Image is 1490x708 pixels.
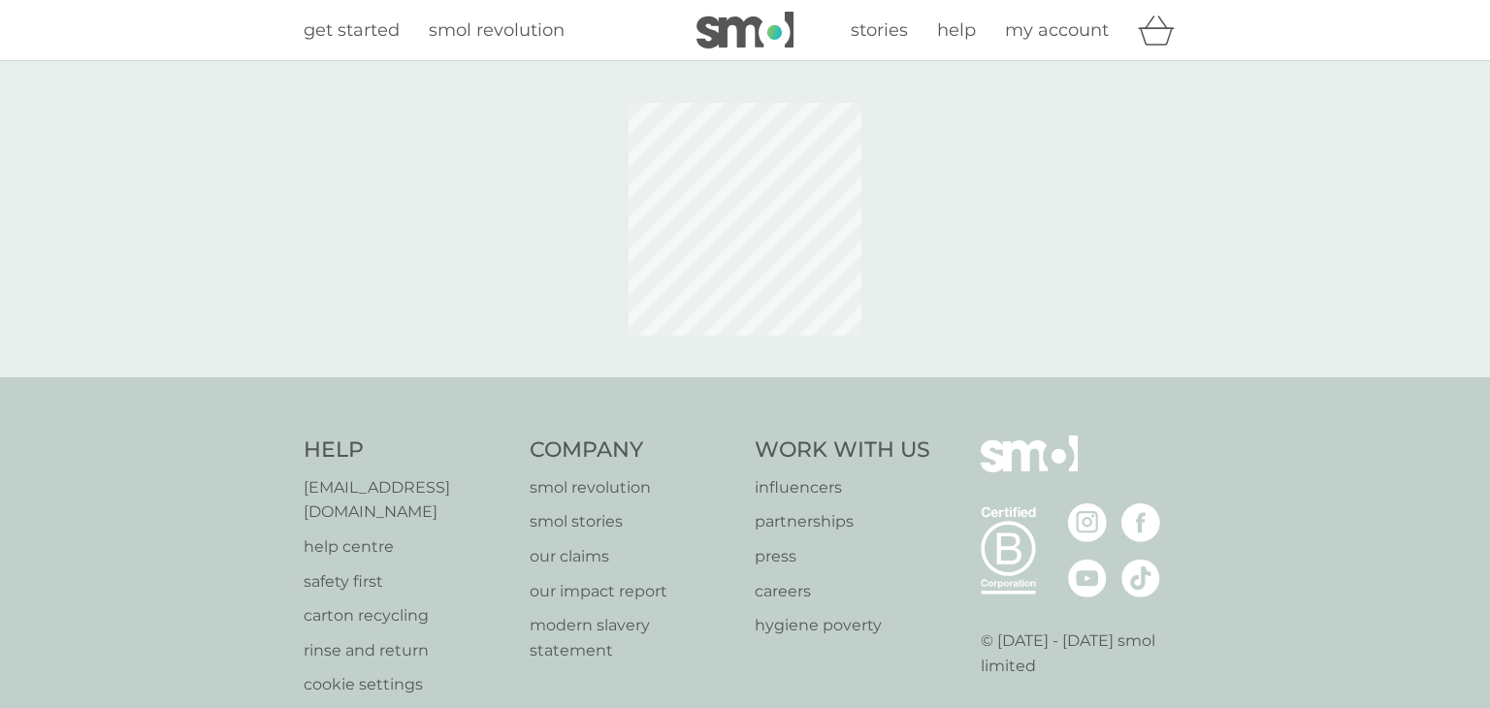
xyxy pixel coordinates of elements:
[530,435,736,466] h4: Company
[1121,503,1160,542] img: visit the smol Facebook page
[981,628,1187,678] p: © [DATE] - [DATE] smol limited
[304,19,400,41] span: get started
[755,509,930,534] a: partnerships
[1005,16,1109,45] a: my account
[937,19,976,41] span: help
[429,16,565,45] a: smol revolution
[755,475,930,500] a: influencers
[755,544,930,569] a: press
[1005,19,1109,41] span: my account
[530,475,736,500] a: smol revolution
[429,19,565,41] span: smol revolution
[530,509,736,534] a: smol stories
[304,569,510,595] a: safety first
[530,544,736,569] a: our claims
[851,19,908,41] span: stories
[755,613,930,638] a: hygiene poverty
[304,435,510,466] h4: Help
[304,638,510,663] a: rinse and return
[304,672,510,697] a: cookie settings
[755,435,930,466] h4: Work With Us
[1121,559,1160,597] img: visit the smol Tiktok page
[304,534,510,560] a: help centre
[304,475,510,525] a: [EMAIL_ADDRESS][DOMAIN_NAME]
[304,603,510,628] a: carton recycling
[937,16,976,45] a: help
[755,579,930,604] a: careers
[304,16,400,45] a: get started
[530,579,736,604] a: our impact report
[696,12,794,48] img: smol
[981,435,1078,501] img: smol
[1068,559,1107,597] img: visit the smol Youtube page
[851,16,908,45] a: stories
[530,613,736,662] a: modern slavery statement
[1138,11,1186,49] div: basket
[1068,503,1107,542] img: visit the smol Instagram page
